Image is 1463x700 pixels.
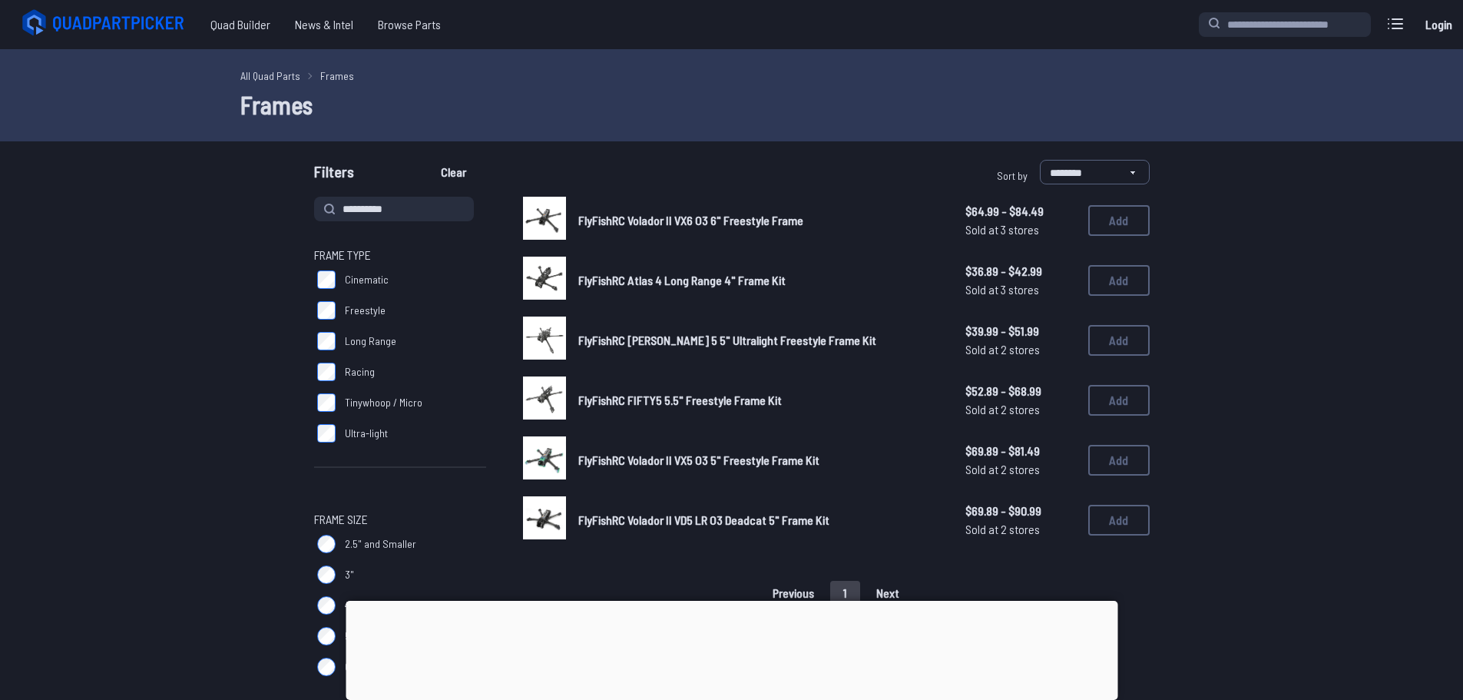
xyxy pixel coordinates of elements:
input: 6"+ [317,658,336,676]
img: image [523,496,566,539]
select: Sort by [1040,160,1150,184]
a: FlyFishRC Atlas 4 Long Range 4" Frame Kit [578,271,941,290]
img: image [523,377,566,420]
a: image [523,496,566,544]
a: FlyFishRC FIFTY5 5.5" Freestyle Frame Kit [578,391,941,410]
span: FlyFishRC Volador II VX5 O3 5" Freestyle Frame Kit [578,453,819,467]
span: Sold at 2 stores [965,340,1076,359]
input: 4" [317,596,336,615]
input: Long Range [317,332,336,350]
button: Add [1088,505,1150,536]
img: image [523,436,566,479]
span: FlyFishRC Volador II VX6 O3 6" Freestyle Frame [578,213,803,227]
img: image [523,257,566,300]
span: Tinywhoop / Micro [345,395,422,410]
span: Frame Size [314,510,368,529]
input: 2.5" and Smaller [317,535,336,553]
span: $64.99 - $84.49 [965,202,1076,221]
h1: Frames [240,86,1223,123]
a: News & Intel [283,9,366,40]
span: FlyFishRC [PERSON_NAME] 5 5" Ultralight Freestyle Frame Kit [578,333,876,347]
a: image [523,317,566,364]
span: FlyFishRC Atlas 4 Long Range 4" Frame Kit [578,273,786,287]
button: Add [1088,385,1150,416]
a: Frames [320,68,354,84]
button: 1 [830,581,860,605]
input: Cinematic [317,270,336,289]
span: Frame Type [314,246,371,264]
a: All Quad Parts [240,68,300,84]
span: FlyFishRC FIFTY5 5.5" Freestyle Frame Kit [578,393,782,407]
span: 2.5" and Smaller [345,536,416,552]
span: $69.89 - $90.99 [965,502,1076,520]
span: Ultra-light [345,426,388,441]
input: Ultra-light [317,424,336,443]
span: $36.89 - $42.99 [965,262,1076,280]
a: FlyFishRC [PERSON_NAME] 5 5" Ultralight Freestyle Frame Kit [578,331,941,350]
span: 4" [345,598,353,613]
a: image [523,377,566,424]
span: Sold at 2 stores [965,400,1076,419]
span: Freestyle [345,303,386,318]
input: Tinywhoop / Micro [317,393,336,412]
a: FlyFishRC Volador II VX5 O3 5" Freestyle Frame Kit [578,451,941,469]
img: image [523,197,566,240]
button: Add [1088,325,1150,356]
a: Quad Builder [198,9,283,40]
input: Freestyle [317,301,336,320]
a: Login [1420,9,1457,40]
span: 3" [345,567,354,582]
input: 3" [317,566,336,584]
span: 6"+ [345,659,359,675]
span: FlyFishRC Volador II VD5 LR O3 Deadcat 5" Frame Kit [578,513,829,527]
span: Sold at 2 stores [965,520,1076,539]
span: Sold at 2 stores [965,460,1076,479]
span: 5" [345,629,354,644]
span: Sort by [997,169,1028,182]
a: FlyFishRC Volador II VX6 O3 6" Freestyle Frame [578,211,941,230]
button: Add [1088,205,1150,236]
a: FlyFishRC Volador II VD5 LR O3 Deadcat 5" Frame Kit [578,511,941,529]
a: image [523,257,566,304]
button: Add [1088,445,1150,476]
a: image [523,197,566,244]
span: Racing [345,364,375,380]
span: Long Range [345,333,396,349]
span: Sold at 3 stores [965,221,1076,239]
button: Clear [428,160,479,184]
input: Racing [317,363,336,381]
span: Sold at 3 stores [965,280,1076,299]
a: Browse Parts [366,9,453,40]
span: $69.89 - $81.49 [965,442,1076,460]
span: $39.99 - $51.99 [965,322,1076,340]
span: $52.89 - $68.99 [965,382,1076,400]
span: Filters [314,160,354,191]
img: image [523,317,566,360]
span: Cinematic [345,272,389,287]
button: Add [1088,265,1150,296]
iframe: Advertisement [346,601,1117,696]
a: image [523,436,566,484]
input: 5" [317,627,336,645]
